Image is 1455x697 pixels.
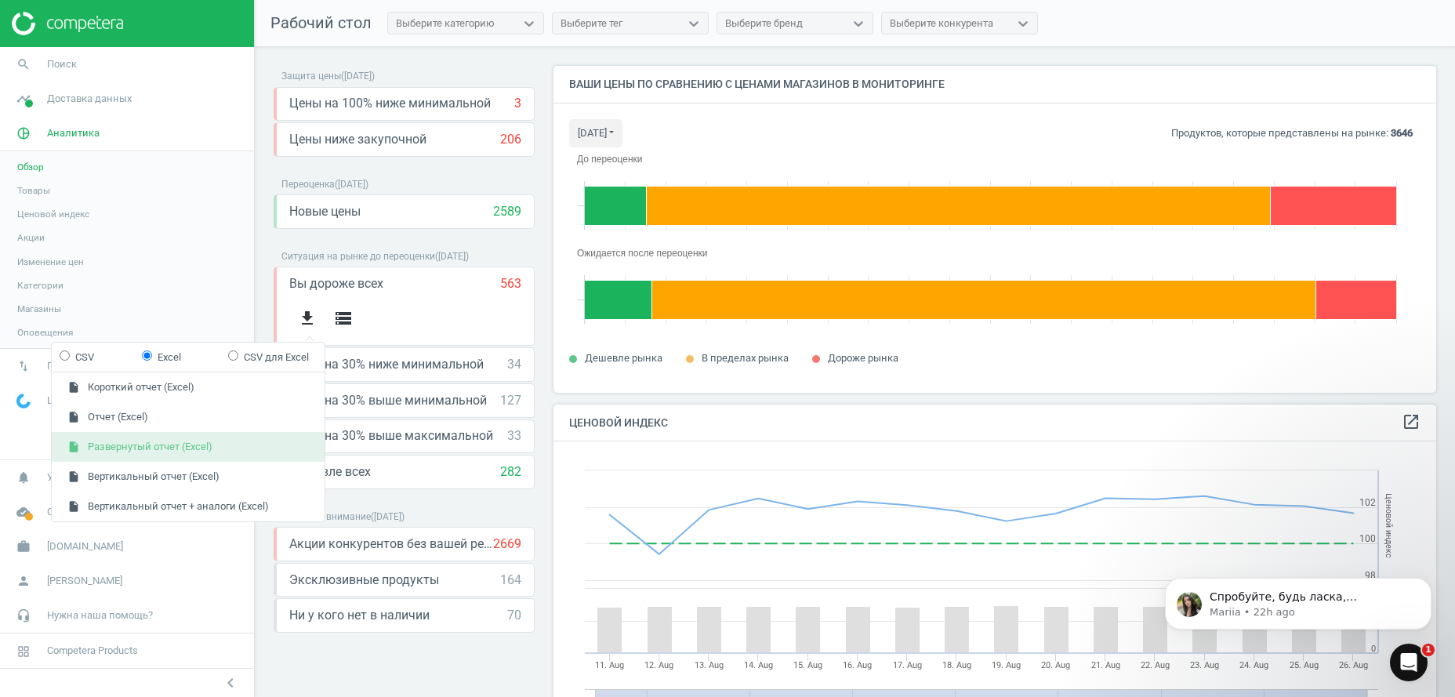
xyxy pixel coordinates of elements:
[9,118,38,148] i: pie_chart_outlined
[9,532,38,561] i: work
[644,660,673,670] tspan: 12. Aug
[47,359,105,373] span: Переоценка
[1391,127,1413,139] b: 3646
[1041,660,1070,670] tspan: 20. Aug
[9,566,38,596] i: person
[52,462,325,492] button: Вертикальный отчет (Excel)
[992,660,1021,670] tspan: 19. Aug
[744,660,773,670] tspan: 14. Aug
[47,394,245,408] span: Ценовая Автоматизация и Оптимизация
[281,511,371,522] span: Обратите внимание
[17,303,61,315] span: Магазины
[577,154,642,165] tspan: До переоценки
[843,660,872,670] tspan: 16. Aug
[52,432,325,462] button: Развернутый отчет (Excel)
[47,505,132,519] span: Свежесть данных
[17,279,63,292] span: Категории
[1290,660,1319,670] tspan: 25. Aug
[1384,492,1394,557] tspan: Ценовой индекс
[52,402,325,432] button: Отчет (Excel)
[9,497,38,527] i: cloud_done
[702,352,789,364] span: В пределах рынка
[500,463,521,481] div: 282
[585,352,662,364] span: Дешевле рынка
[289,392,487,409] span: Цены на 30% выше минимальной
[47,92,132,106] span: Доставка данных
[9,601,38,630] i: headset_mic
[16,394,31,408] img: wGWNvw8QSZomAAAAABJRU5ErkJggg==
[396,16,495,31] div: Выберите категорию
[281,179,335,190] span: Переоценка
[47,470,114,485] span: Уведомления
[9,463,38,492] i: notifications
[1171,126,1413,140] p: Продуктов, которые представлены на рынке:
[47,574,122,588] span: [PERSON_NAME]
[12,12,123,35] img: ajHJNr6hYgQAAAAASUVORK5CYII=
[281,71,341,82] span: Защита цены
[67,470,80,483] i: insert_drive_file
[47,539,123,554] span: [DOMAIN_NAME]
[500,275,521,292] div: 563
[289,131,426,148] span: Цены ниже закупочной
[270,13,372,32] span: Рабочий стол
[1091,660,1120,670] tspan: 21. Aug
[9,351,38,381] i: swap_vert
[289,607,430,624] span: Ни у кого нет в наличии
[435,251,469,262] span: ( [DATE] )
[67,411,80,423] i: insert_drive_file
[553,66,1436,103] h4: Ваши цены по сравнению с ценами магазинов в мониторинге
[289,203,361,220] span: Новые цены
[67,441,80,453] i: insert_drive_file
[60,350,94,365] label: CSV
[228,350,309,365] label: CSV для Excel
[793,660,822,670] tspan: 15. Aug
[281,251,435,262] span: Ситуация на рынке до переоценки
[52,372,325,402] button: Короткий отчет (Excel)
[335,179,368,190] span: ( [DATE] )
[47,126,100,140] span: Аналитика
[507,356,521,373] div: 34
[1359,533,1376,544] text: 100
[17,256,84,268] span: Изменение цен
[1141,545,1455,655] iframe: Intercom notifications message
[47,644,138,658] span: Competera Products
[221,673,240,692] i: chevron_left
[493,535,521,553] div: 2669
[289,572,439,589] span: Эксклюзивные продукты
[47,57,77,71] span: Поиск
[1359,497,1376,508] text: 102
[500,131,521,148] div: 206
[289,427,493,445] span: Цены на 30% выше максимальной
[289,95,491,112] span: Цены на 100% ниже минимальной
[553,405,1436,441] h4: Ценовой индекс
[725,16,803,31] div: Выберите бренд
[1402,412,1421,433] a: open_in_new
[17,184,50,197] span: Товары
[371,511,405,522] span: ( [DATE] )
[500,572,521,589] div: 164
[67,500,80,513] i: insert_drive_file
[341,71,375,82] span: ( [DATE] )
[507,607,521,624] div: 70
[9,49,38,79] i: search
[1422,644,1435,656] span: 1
[1390,644,1428,681] iframe: Intercom live chat
[67,381,80,394] i: insert_drive_file
[942,660,971,670] tspan: 18. Aug
[17,231,45,244] span: Акции
[142,350,181,365] label: Excel
[47,608,153,623] span: Нужна наша помощь?
[893,660,922,670] tspan: 17. Aug
[569,119,622,147] button: [DATE]
[577,248,708,259] tspan: Ожидается после переоценки
[298,309,317,328] i: get_app
[289,535,493,553] span: Акции конкурентов без вашей реакции
[514,95,521,112] div: 3
[890,16,993,31] div: Выберите конкурента
[1190,660,1219,670] tspan: 23. Aug
[289,275,383,292] span: Вы дороже всех
[493,203,521,220] div: 2589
